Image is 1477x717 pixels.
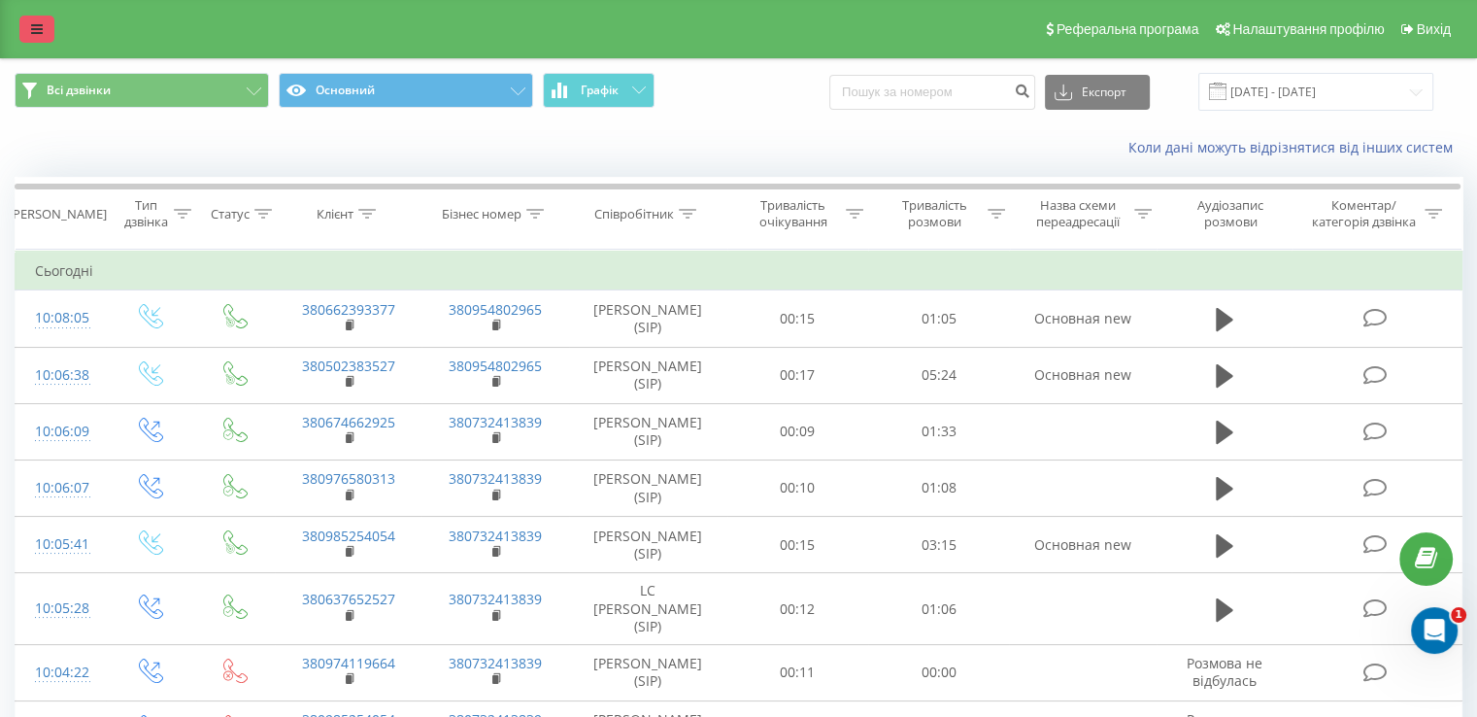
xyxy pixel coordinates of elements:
[35,357,86,394] div: 10:06:38
[449,300,542,319] a: 380954802965
[594,206,674,222] div: Співробітник
[449,413,542,431] a: 380732413839
[317,206,353,222] div: Клієнт
[727,290,868,347] td: 00:15
[9,206,107,222] div: [PERSON_NAME]
[35,299,86,337] div: 10:08:05
[727,644,868,700] td: 00:11
[868,517,1009,573] td: 03:15
[829,75,1035,110] input: Пошук за номером
[868,347,1009,403] td: 05:24
[569,460,727,516] td: [PERSON_NAME] (SIP)
[1045,75,1150,110] button: Експорт
[442,206,521,222] div: Бізнес номер
[16,252,1462,290] td: Сьогодні
[1232,21,1384,37] span: Налаштування профілю
[449,590,542,608] a: 380732413839
[302,357,395,375] a: 380502383527
[1009,290,1156,347] td: Основная new
[543,73,655,108] button: Графік
[1411,607,1458,654] iframe: Intercom live chat
[886,197,983,230] div: Тривалість розмови
[745,197,842,230] div: Тривалість очікування
[1451,607,1466,623] span: 1
[35,590,86,628] div: 10:05:28
[727,403,868,460] td: 00:09
[1027,197,1129,230] div: Назва схеми переадресації
[35,654,86,692] div: 10:04:22
[302,469,395,488] a: 380976580313
[35,526,86,563] div: 10:05:41
[727,573,868,645] td: 00:12
[1306,197,1420,230] div: Коментар/категорія дзвінка
[868,290,1009,347] td: 01:05
[449,469,542,488] a: 380732413839
[302,413,395,431] a: 380674662925
[569,290,727,347] td: [PERSON_NAME] (SIP)
[449,654,542,672] a: 380732413839
[302,654,395,672] a: 380974119664
[1174,197,1288,230] div: Аудіозапис розмови
[1417,21,1451,37] span: Вихід
[727,347,868,403] td: 00:17
[1009,517,1156,573] td: Основная new
[1128,138,1462,156] a: Коли дані можуть відрізнятися вiд інших систем
[279,73,533,108] button: Основний
[868,460,1009,516] td: 01:08
[569,573,727,645] td: LC [PERSON_NAME] (SIP)
[569,347,727,403] td: [PERSON_NAME] (SIP)
[868,403,1009,460] td: 01:33
[211,206,250,222] div: Статус
[569,403,727,460] td: [PERSON_NAME] (SIP)
[727,460,868,516] td: 00:10
[581,84,619,97] span: Графік
[569,517,727,573] td: [PERSON_NAME] (SIP)
[35,469,86,507] div: 10:06:07
[1057,21,1199,37] span: Реферальна програма
[868,644,1009,700] td: 00:00
[47,83,111,98] span: Всі дзвінки
[35,413,86,451] div: 10:06:09
[1009,347,1156,403] td: Основная new
[15,73,269,108] button: Всі дзвінки
[449,527,542,545] a: 380732413839
[1187,654,1262,690] span: Розмова не відбулась
[302,300,395,319] a: 380662393377
[449,357,542,375] a: 380954802965
[302,527,395,545] a: 380985254054
[122,197,168,230] div: Тип дзвінка
[868,573,1009,645] td: 01:06
[727,517,868,573] td: 00:15
[569,644,727,700] td: [PERSON_NAME] (SIP)
[302,590,395,608] a: 380637652527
